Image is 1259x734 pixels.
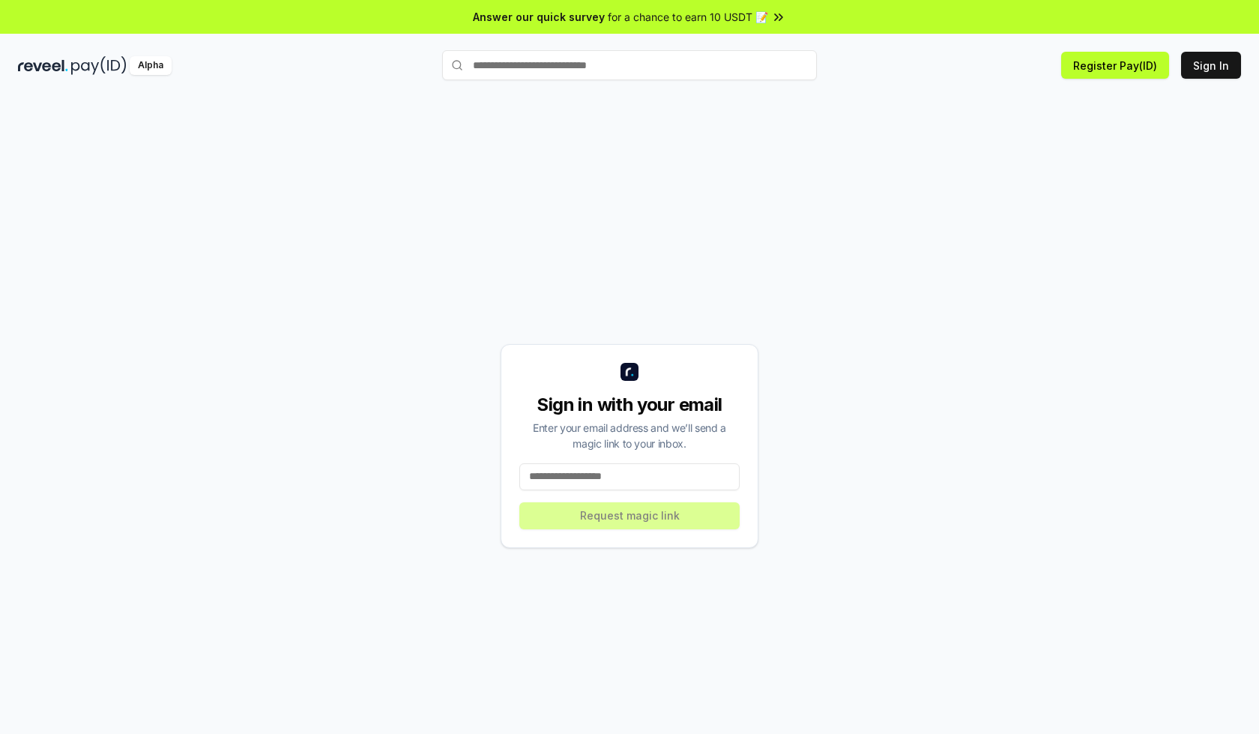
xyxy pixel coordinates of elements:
img: reveel_dark [18,56,68,75]
div: Alpha [130,56,172,75]
img: logo_small [621,363,638,381]
div: Sign in with your email [519,393,740,417]
button: Sign In [1181,52,1241,79]
button: Register Pay(ID) [1061,52,1169,79]
div: Enter your email address and we’ll send a magic link to your inbox. [519,420,740,451]
span: Answer our quick survey [473,9,605,25]
span: for a chance to earn 10 USDT 📝 [608,9,768,25]
img: pay_id [71,56,127,75]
